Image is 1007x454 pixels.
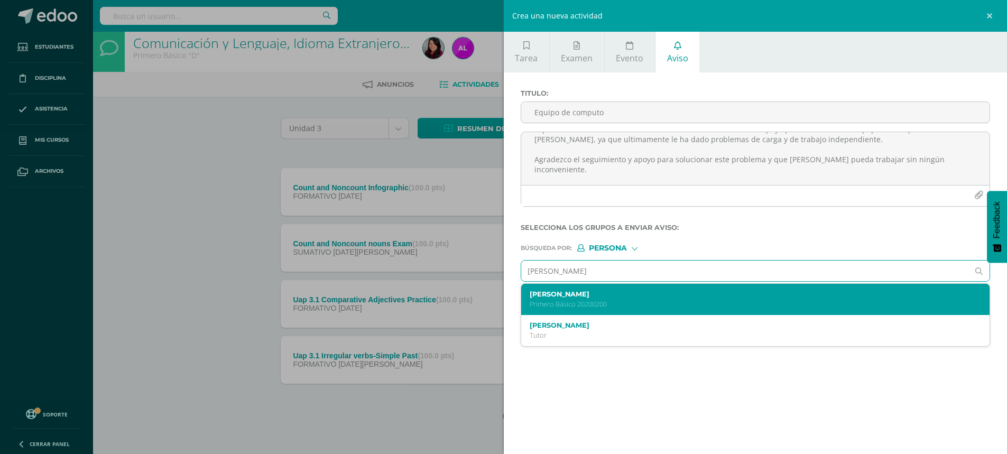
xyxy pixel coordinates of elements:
p: Primero Básico 20200200 [530,300,961,309]
span: Evento [616,52,643,64]
label: [PERSON_NAME] [530,321,961,329]
input: Titulo [521,102,990,123]
a: Tarea [504,32,549,72]
a: Evento [605,32,655,72]
span: Búsqueda por : [521,245,572,251]
input: Ej. Mario Galindo [521,261,969,281]
p: Tutor [530,331,961,340]
button: Feedback - Mostrar encuesta [987,191,1007,263]
span: Feedback [992,201,1002,238]
span: Persona [589,245,627,251]
textarea: Estimada Familia [PERSON_NAME]: Espero se encuentren bien. El motivo de mi aviso es solicitar su ... [521,132,990,185]
label: Titulo : [521,89,991,97]
label: Selecciona los grupos a enviar aviso : [521,224,991,231]
label: [PERSON_NAME] [530,290,961,298]
div: [object Object] [577,244,657,252]
span: Aviso [667,52,688,64]
a: Aviso [655,32,699,72]
span: Examen [561,52,593,64]
a: Examen [550,32,604,72]
span: Tarea [515,52,538,64]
